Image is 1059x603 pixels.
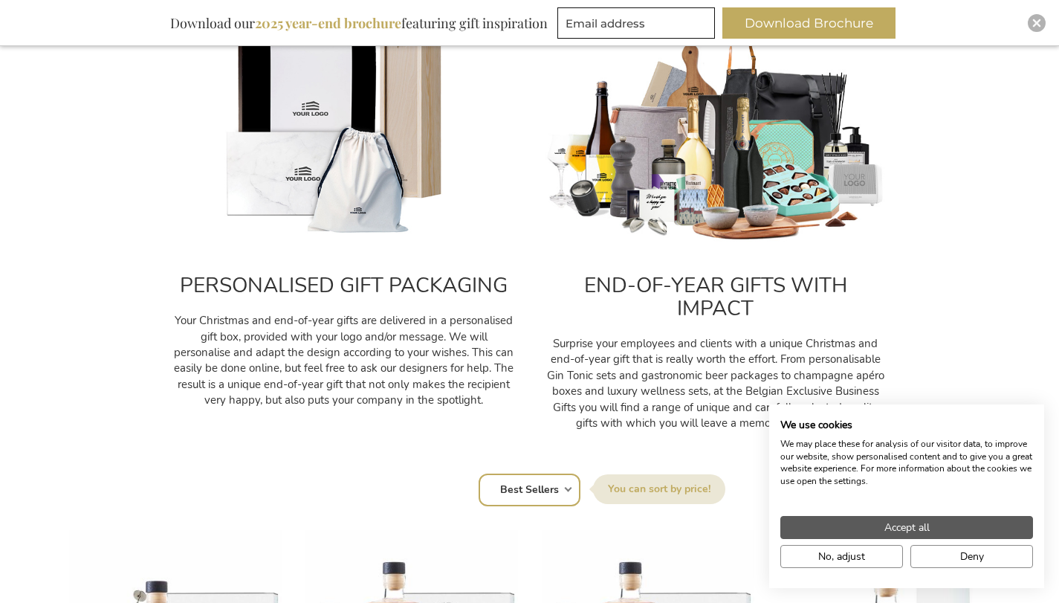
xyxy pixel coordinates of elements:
[780,419,1033,432] h2: We use cookies
[557,7,715,39] input: Email address
[173,274,515,297] h2: PERSONALISED GIFT PACKAGING
[780,516,1033,539] button: Accept all cookies
[818,549,865,564] span: No, adjust
[593,474,725,504] label: Sort By
[545,336,887,432] p: Surprise your employees and clients with a unique Christmas and end-of-year gift that is really w...
[780,545,903,568] button: Adjust cookie preferences
[163,7,554,39] div: Download our featuring gift inspiration
[960,549,984,564] span: Deny
[884,520,930,535] span: Accept all
[545,30,887,244] img: cadeau_personeel_medewerkers-kerst_1
[557,7,719,43] form: marketing offers and promotions
[173,30,515,244] img: Personalised_gifts
[173,313,515,409] p: Your Christmas and end-of-year gifts are delivered in a personalised gift box, provided with your...
[545,274,887,320] h2: END-OF-YEAR GIFTS WITH IMPACT
[910,545,1033,568] button: Deny all cookies
[780,438,1033,488] p: We may place these for analysis of our visitor data, to improve our website, show personalised co...
[1028,14,1046,32] div: Close
[255,14,401,32] b: 2025 year-end brochure
[722,7,896,39] button: Download Brochure
[1032,19,1041,28] img: Close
